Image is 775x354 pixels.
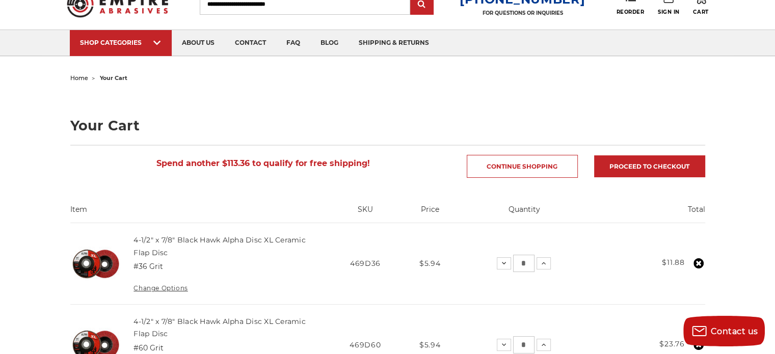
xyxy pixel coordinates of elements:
[225,30,276,56] a: contact
[156,158,370,168] span: Spend another $113.36 to qualify for free shipping!
[70,204,327,223] th: Item
[100,74,127,81] span: your cart
[70,238,121,289] img: 4.5" BHA Alpha Disc
[349,30,439,56] a: shipping & returns
[683,316,765,346] button: Contact us
[456,204,593,223] th: Quantity
[276,30,310,56] a: faq
[662,258,684,267] strong: $11.88
[616,9,644,15] span: Reorder
[327,204,404,223] th: SKU
[172,30,225,56] a: about us
[133,261,163,272] dd: #36 Grit
[310,30,349,56] a: blog
[467,155,578,178] a: Continue Shopping
[658,9,680,15] span: Sign In
[693,9,708,15] span: Cart
[70,74,88,81] a: home
[350,340,381,349] span: 469D60
[460,10,585,16] p: FOR QUESTIONS OR INQUIRIES
[513,255,535,272] input: 4-1/2" x 7/8" Black Hawk Alpha Disc XL Ceramic Flap Disc Quantity:
[594,155,705,177] a: Proceed to checkout
[133,284,188,292] a: Change Options
[70,119,705,132] h1: Your Cart
[80,39,162,46] div: SHOP CATEGORIES
[133,343,164,353] dd: #60 Grit
[513,336,535,353] input: 4-1/2" x 7/8" Black Hawk Alpha Disc XL Ceramic Flap Disc Quantity:
[133,317,306,338] a: 4-1/2" x 7/8" Black Hawk Alpha Disc XL Ceramic Flap Disc
[350,259,381,268] span: 469D36
[404,204,456,223] th: Price
[659,339,684,348] strong: $23.76
[593,204,705,223] th: Total
[419,259,441,268] span: $5.94
[711,326,758,336] span: Contact us
[133,235,306,257] a: 4-1/2" x 7/8" Black Hawk Alpha Disc XL Ceramic Flap Disc
[419,340,441,349] span: $5.94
